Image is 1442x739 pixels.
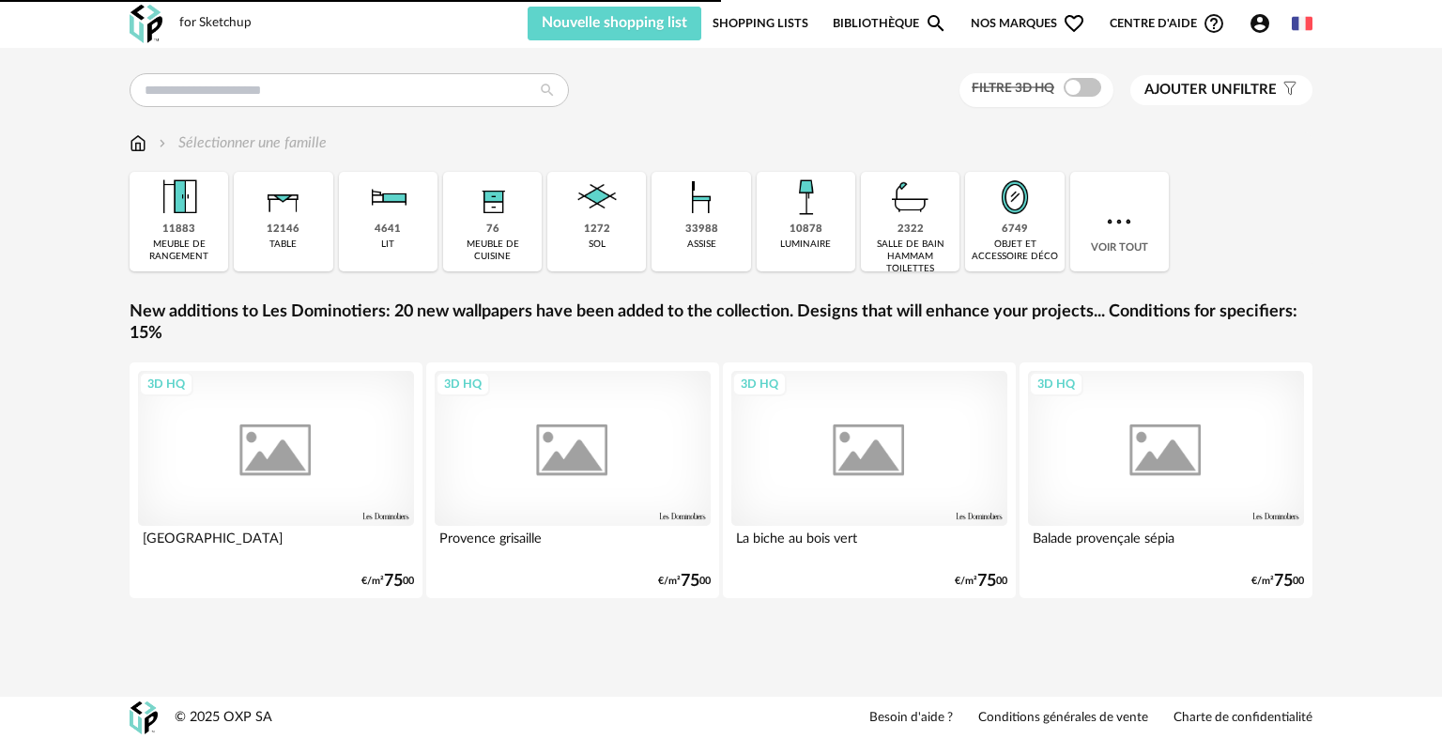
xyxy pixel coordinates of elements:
[925,12,947,35] span: Magnify icon
[362,172,413,223] img: Literie.png
[780,172,831,223] img: Luminaire.png
[1249,12,1271,35] span: Account Circle icon
[179,15,252,32] div: for Sketchup
[676,172,727,223] img: Assise.png
[1110,12,1225,35] span: Centre d'aideHelp Circle Outline icon
[1174,710,1312,727] a: Charte de confidentialité
[572,172,622,223] img: Sol.png
[361,575,414,588] div: €/m² 00
[867,239,954,275] div: salle de bain hammam toilettes
[138,526,414,563] div: [GEOGRAPHIC_DATA]
[1130,75,1312,105] button: Ajouter unfiltre Filter icon
[723,362,1016,598] a: 3D HQ La biche au bois vert €/m²7500
[869,710,953,727] a: Besoin d'aide ?
[1102,205,1136,239] img: more.7b13dc1.svg
[267,223,299,237] div: 12146
[681,575,699,588] span: 75
[130,701,158,734] img: OXP
[139,372,193,396] div: 3D HQ
[130,5,162,43] img: OXP
[732,372,787,396] div: 3D HQ
[1251,575,1304,588] div: €/m² 00
[897,223,924,237] div: 2322
[381,239,394,251] div: lit
[154,172,205,223] img: Meuble%20de%20rangement.png
[790,223,822,237] div: 10878
[1144,81,1277,100] span: filtre
[384,575,403,588] span: 75
[731,526,1007,563] div: La biche au bois vert
[977,575,996,588] span: 75
[486,223,499,237] div: 76
[435,526,711,563] div: Provence grisaille
[713,7,808,40] a: Shopping Lists
[269,239,297,251] div: table
[468,172,518,223] img: Rangement.png
[589,239,606,251] div: sol
[175,709,272,727] div: © 2025 OXP SA
[971,239,1058,263] div: objet et accessoire déco
[542,15,687,30] span: Nouvelle shopping list
[1029,372,1083,396] div: 3D HQ
[258,172,309,223] img: Table.png
[584,223,610,237] div: 1272
[972,82,1054,95] span: Filtre 3D HQ
[1020,362,1312,598] a: 3D HQ Balade provençale sépia €/m²7500
[426,362,719,598] a: 3D HQ Provence grisaille €/m²7500
[130,362,422,598] a: 3D HQ [GEOGRAPHIC_DATA] €/m²7500
[1070,172,1169,271] div: Voir tout
[658,575,711,588] div: €/m² 00
[528,7,701,40] button: Nouvelle shopping list
[155,132,327,154] div: Sélectionner une famille
[436,372,490,396] div: 3D HQ
[1063,12,1085,35] span: Heart Outline icon
[449,239,536,263] div: meuble de cuisine
[375,223,401,237] div: 4641
[971,7,1085,40] span: Nos marques
[833,7,947,40] a: BibliothèqueMagnify icon
[130,301,1312,346] a: New additions to Les Dominotiers: 20 new wallpapers have been added to the collection. Designs th...
[135,239,222,263] div: meuble de rangement
[1249,12,1280,35] span: Account Circle icon
[989,172,1040,223] img: Miroir.png
[780,239,831,251] div: luminaire
[1292,13,1312,34] img: fr
[885,172,936,223] img: Salle%20de%20bain.png
[1277,81,1298,100] span: Filter icon
[155,132,170,154] img: svg+xml;base64,PHN2ZyB3aWR0aD0iMTYiIGhlaWdodD0iMTYiIHZpZXdCb3g9IjAgMCAxNiAxNiIgZmlsbD0ibm9uZSIgeG...
[978,710,1148,727] a: Conditions générales de vente
[1144,83,1233,97] span: Ajouter un
[162,223,195,237] div: 11883
[1274,575,1293,588] span: 75
[130,132,146,154] img: svg+xml;base64,PHN2ZyB3aWR0aD0iMTYiIGhlaWdodD0iMTciIHZpZXdCb3g9IjAgMCAxNiAxNyIgZmlsbD0ibm9uZSIgeG...
[955,575,1007,588] div: €/m² 00
[1203,12,1225,35] span: Help Circle Outline icon
[687,239,716,251] div: assise
[685,223,718,237] div: 33988
[1002,223,1028,237] div: 6749
[1028,526,1304,563] div: Balade provençale sépia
